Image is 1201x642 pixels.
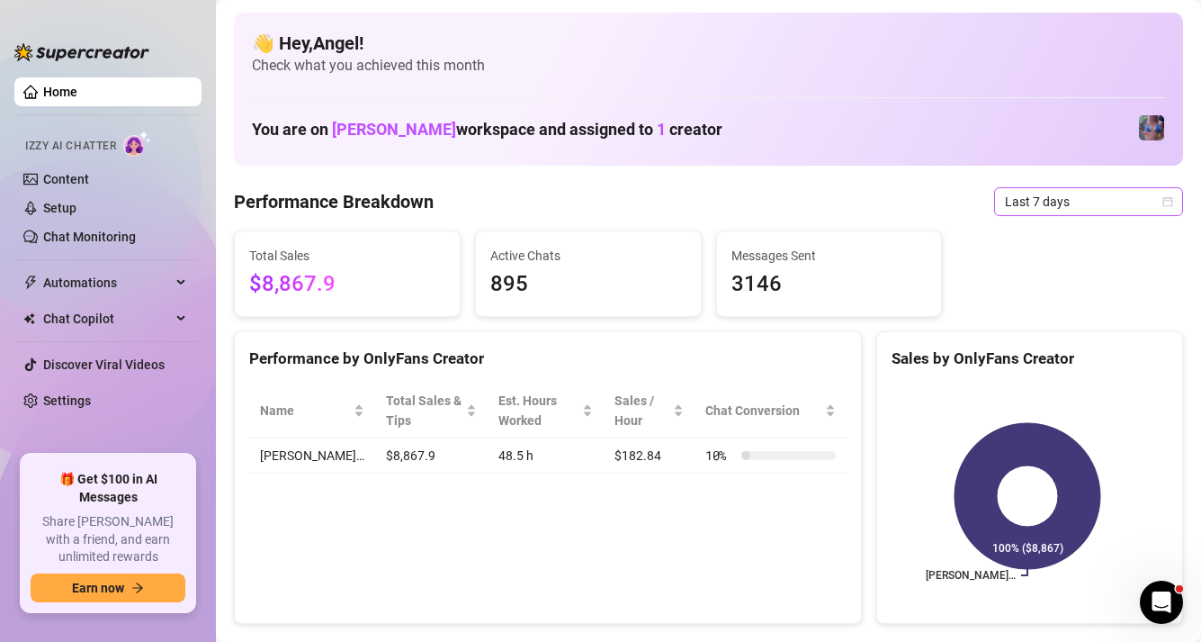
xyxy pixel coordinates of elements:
[31,471,185,506] span: 🎁 Get $100 in AI Messages
[260,401,350,420] span: Name
[926,569,1016,582] text: [PERSON_NAME]…
[14,43,149,61] img: logo-BBDzfeDw.svg
[604,384,695,439] th: Sales / Hour
[249,439,375,474] td: [PERSON_NAME]…
[375,384,488,439] th: Total Sales & Tips
[43,172,89,186] a: Content
[705,401,821,420] span: Chat Conversion
[43,201,76,215] a: Setup
[1005,188,1172,215] span: Last 7 days
[43,393,91,408] a: Settings
[731,246,928,266] span: Messages Sent
[72,581,124,595] span: Earn now
[614,391,669,430] span: Sales / Hour
[31,574,185,602] button: Earn nowarrow-right
[490,246,686,266] span: Active Chats
[657,120,666,139] span: 1
[43,85,77,99] a: Home
[731,267,928,302] span: 3146
[1162,196,1173,207] span: calendar
[490,267,686,302] span: 895
[252,31,1165,56] h4: 👋 Hey, Angel !
[1139,115,1164,140] img: Jaylie
[43,304,171,333] span: Chat Copilot
[31,513,185,566] span: Share [PERSON_NAME] with a friend, and earn unlimited rewards
[332,120,456,139] span: [PERSON_NAME]
[23,276,38,290] span: thunderbolt
[695,384,847,439] th: Chat Conversion
[25,138,116,155] span: Izzy AI Chatter
[252,120,722,140] h1: You are on workspace and assigned to creator
[249,267,445,302] span: $8,867.9
[43,268,171,297] span: Automations
[386,391,462,430] span: Total Sales & Tips
[131,582,144,594] span: arrow-right
[252,56,1165,76] span: Check what you achieved this month
[234,189,434,214] h4: Performance Breakdown
[249,246,445,266] span: Total Sales
[892,347,1168,371] div: Sales by OnlyFans Creator
[488,439,604,474] td: 48.5 h
[604,439,695,474] td: $182.84
[249,384,375,439] th: Name
[43,230,136,244] a: Chat Monitoring
[249,347,847,371] div: Performance by OnlyFans Creator
[1140,581,1183,624] iframe: Intercom live chat
[123,131,151,157] img: AI Chatter
[498,391,578,430] div: Est. Hours Worked
[375,439,488,474] td: $8,867.9
[23,312,35,325] img: Chat Copilot
[43,357,165,372] a: Discover Viral Videos
[705,446,734,466] span: 10 %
